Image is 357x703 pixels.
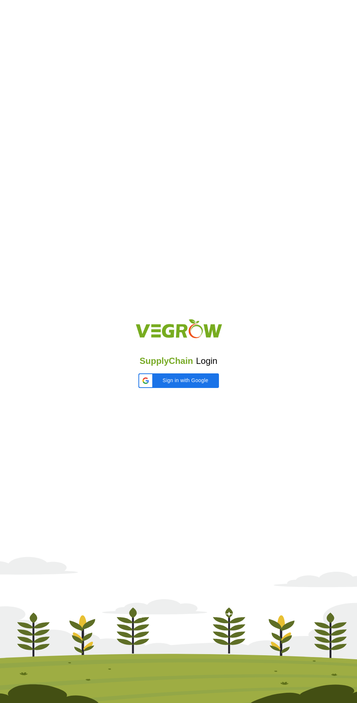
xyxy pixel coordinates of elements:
[135,387,223,403] iframe: Sign in with Google Button
[157,377,215,384] span: Sign in with Google
[196,356,217,366] span: Login
[138,373,219,388] div: Sign in with Google
[140,356,193,366] span: SupplyChain
[133,315,224,345] img: Vegrow Logo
